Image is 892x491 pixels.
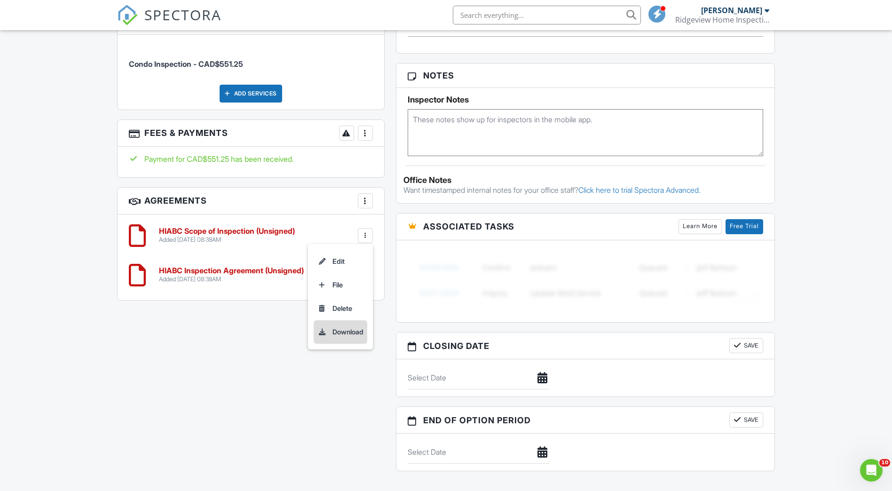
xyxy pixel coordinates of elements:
[129,59,243,69] span: Condo Inspection - CAD$551.25
[117,5,138,25] img: The Best Home Inspection Software - Spectora
[679,219,722,234] a: Learn More
[879,459,890,467] span: 10
[159,276,304,283] div: Added [DATE] 08:38AM
[118,188,384,214] h3: Agreements
[408,95,764,104] h5: Inspector Notes
[144,5,221,24] span: SPECTORA
[314,320,367,344] a: Download
[314,273,367,297] a: File
[220,85,282,103] div: Add Services
[314,297,367,320] a: Delete
[423,414,531,427] span: End of Option Period
[159,236,295,244] div: Added [DATE] 08:38AM
[159,267,304,283] a: HIABC Inspection Agreement (Unsigned) Added [DATE] 08:38AM
[423,220,514,233] span: Associated Tasks
[159,227,295,236] h6: HIABC Scope of Inspection (Unsigned)
[314,250,367,273] a: Edit
[117,13,221,32] a: SPECTORA
[396,63,775,88] h3: Notes
[118,120,384,147] h3: Fees & Payments
[701,6,762,15] div: [PERSON_NAME]
[408,441,549,464] input: Select Date
[129,154,373,164] div: Payment for CAD$551.25 has been received.
[159,267,304,275] h6: HIABC Inspection Agreement (Unsigned)
[726,219,763,234] a: Free Trial
[453,6,641,24] input: Search everything...
[408,247,764,313] img: blurred-tasks-251b60f19c3f713f9215ee2a18cbf2105fc2d72fcd585247cf5e9ec0c957c1dd.png
[403,175,768,185] div: Office Notes
[729,412,763,428] button: Save
[129,42,373,77] li: Service: Condo Inspection
[675,15,769,24] div: Ridgeview Home Inspections Ltd.
[408,366,549,389] input: Select Date
[403,185,768,195] p: Want timestamped internal notes for your office staff?
[423,340,489,352] span: Closing date
[159,227,295,244] a: HIABC Scope of Inspection (Unsigned) Added [DATE] 08:38AM
[860,459,883,482] iframe: Intercom live chat
[729,338,763,353] button: Save
[578,185,701,195] a: Click here to trial Spectora Advanced.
